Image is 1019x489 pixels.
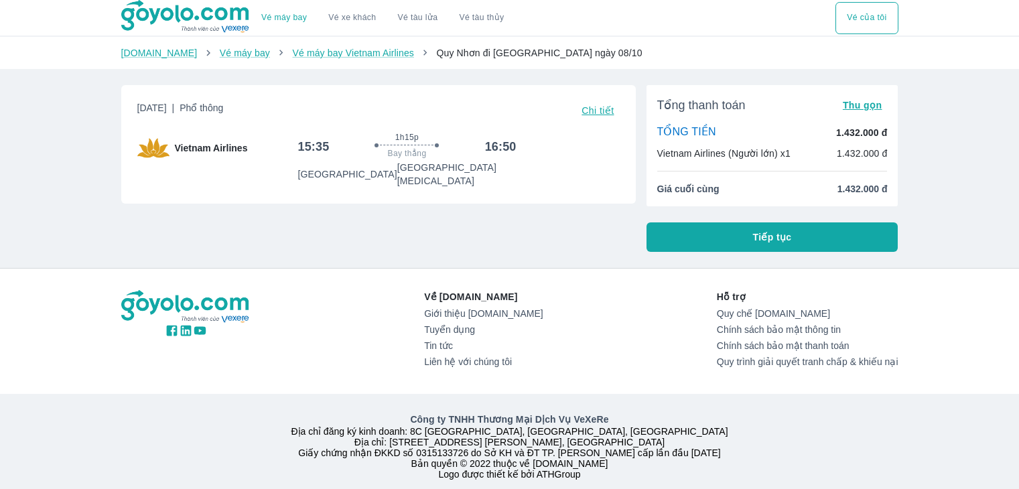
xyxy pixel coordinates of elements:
span: Bay thẳng [388,148,427,159]
button: Vé tàu thủy [448,2,515,34]
span: 1h15p [395,132,419,143]
span: Tiếp tục [753,230,792,244]
button: Chi tiết [576,101,619,120]
a: Vé xe khách [328,13,376,23]
button: Vé của tôi [835,2,898,34]
nav: breadcrumb [121,46,898,60]
a: Chính sách bảo mật thanh toán [717,340,898,351]
a: Tin tức [424,340,543,351]
p: 1.432.000 đ [837,147,888,160]
span: Chi tiết [582,105,614,116]
p: Hỗ trợ [717,290,898,303]
p: Về [DOMAIN_NAME] [424,290,543,303]
span: Giá cuối cùng [657,182,720,196]
button: Thu gọn [837,96,888,115]
a: Quy chế [DOMAIN_NAME] [717,308,898,319]
a: Quy trình giải quyết tranh chấp & khiếu nại [717,356,898,367]
span: Phổ thông [180,102,223,113]
h6: 15:35 [297,139,329,155]
div: Địa chỉ đăng ký kinh doanh: 8C [GEOGRAPHIC_DATA], [GEOGRAPHIC_DATA], [GEOGRAPHIC_DATA] Địa chỉ: [... [113,413,906,480]
h6: 16:50 [485,139,517,155]
p: Công ty TNHH Thương Mại Dịch Vụ VeXeRe [124,413,896,426]
span: 1.432.000 đ [837,182,888,196]
button: Tiếp tục [647,222,898,252]
p: [GEOGRAPHIC_DATA] [297,167,397,181]
p: [GEOGRAPHIC_DATA] [MEDICAL_DATA] [397,161,517,188]
img: logo [121,290,251,324]
div: choose transportation mode [251,2,515,34]
span: [DATE] [137,101,224,120]
p: TỔNG TIỀN [657,125,716,140]
span: Thu gọn [843,100,882,111]
a: Tuyển dụng [424,324,543,335]
p: Vietnam Airlines (Người lớn) x1 [657,147,791,160]
span: Vietnam Airlines [175,141,248,155]
a: Vé tàu lửa [387,2,449,34]
span: Tổng thanh toán [657,97,746,113]
a: Chính sách bảo mật thông tin [717,324,898,335]
a: Vé máy bay [261,13,307,23]
p: 1.432.000 đ [836,126,887,139]
a: Vé máy bay [220,48,270,58]
div: choose transportation mode [835,2,898,34]
a: Giới thiệu [DOMAIN_NAME] [424,308,543,319]
span: Quy Nhơn đi [GEOGRAPHIC_DATA] ngày 08/10 [436,48,642,58]
span: | [172,102,175,113]
a: Vé máy bay Vietnam Airlines [292,48,414,58]
a: Liên hệ với chúng tôi [424,356,543,367]
a: [DOMAIN_NAME] [121,48,198,58]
